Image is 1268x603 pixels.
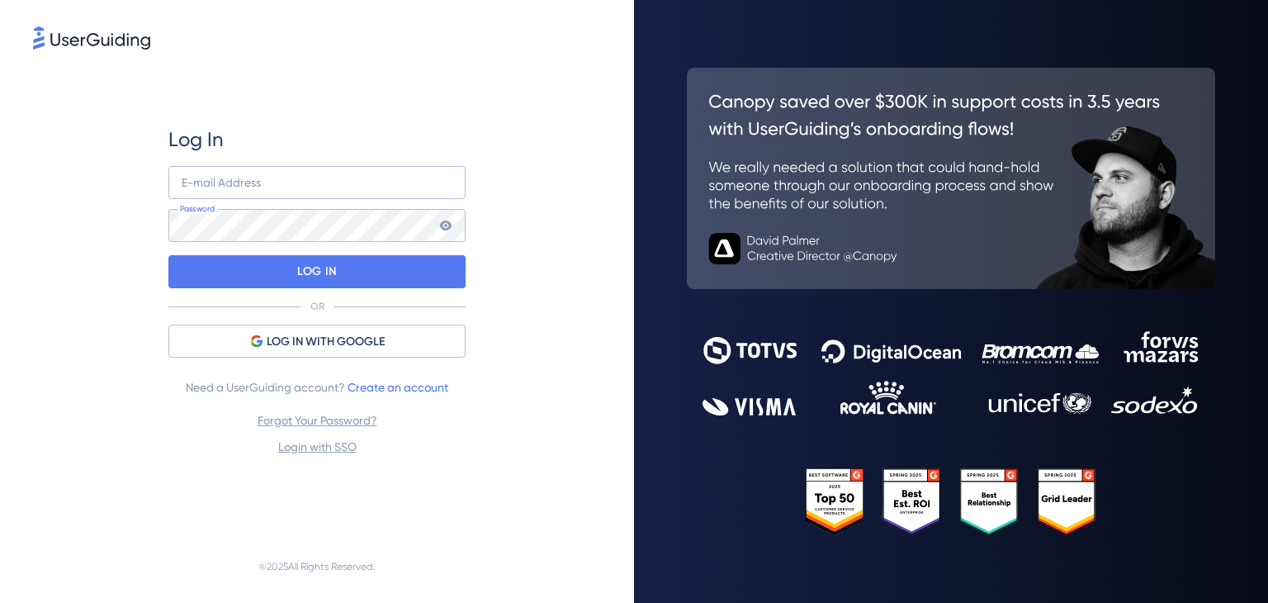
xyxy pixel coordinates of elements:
img: 9302ce2ac39453076f5bc0f2f2ca889b.svg [703,331,1199,415]
span: LOG IN WITH GOOGLE [267,332,385,352]
a: Login with SSO [278,440,357,453]
img: 26c0aa7c25a843aed4baddd2b5e0fa68.svg [687,68,1215,289]
a: Create an account [348,381,448,394]
img: 25303e33045975176eb484905ab012ff.svg [806,468,1096,534]
p: LOG IN [297,259,336,285]
span: Need a UserGuiding account? [186,377,448,397]
p: OR [310,300,324,313]
span: © 2025 All Rights Reserved. [258,557,376,577]
img: 8faab4ba6bc7696a72372aa768b0286c.svg [33,26,150,50]
a: Forgot Your Password? [258,414,377,427]
input: example@company.com [168,166,466,199]
span: Log In [168,126,224,153]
